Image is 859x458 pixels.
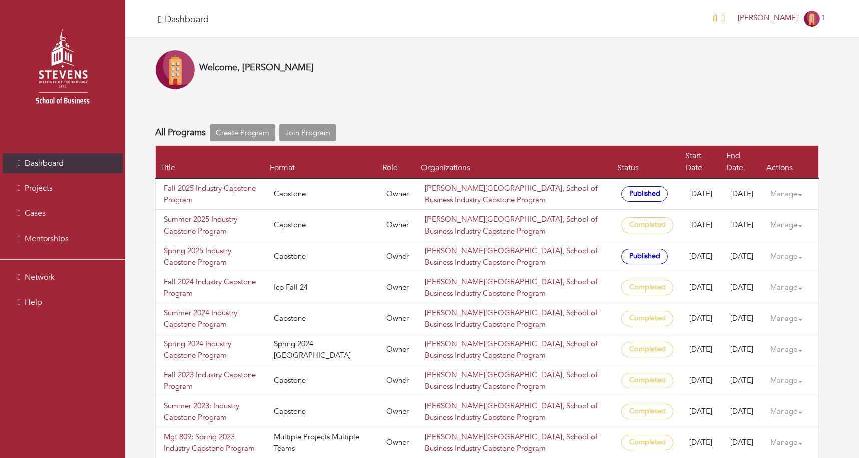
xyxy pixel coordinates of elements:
td: Capstone [266,241,378,272]
td: Owner [378,396,417,427]
td: [DATE] [681,178,722,210]
td: [DATE] [681,303,722,334]
span: Completed [621,217,673,233]
a: [PERSON_NAME] [733,13,829,23]
a: Manage [770,433,810,452]
a: Manage [770,278,810,297]
a: Network [3,267,123,287]
td: Owner [378,303,417,334]
a: Summer 2025 Industry Capstone Program [164,214,258,237]
a: Manage [770,247,810,266]
span: Completed [621,342,673,357]
td: [DATE] [722,210,762,241]
td: Capstone [266,178,378,210]
a: Manage [770,215,810,235]
td: Owner [378,272,417,303]
th: Role [378,146,417,179]
a: Cases [3,203,123,223]
span: Completed [621,373,673,388]
h4: Dashboard [165,14,209,25]
span: Published [621,249,668,264]
a: Dashboard [3,153,123,173]
td: Spring 2024 [GEOGRAPHIC_DATA] [266,334,378,365]
th: End Date [722,146,762,179]
span: Cases [25,208,46,219]
a: Summer 2024 Industry Capstone Program [164,307,258,330]
a: Projects [3,178,123,198]
a: Summer 2023: Industry Capstone Program [164,400,258,423]
a: Fall 2024 Industry Capstone Program [164,276,258,299]
td: [DATE] [722,334,762,365]
a: [PERSON_NAME][GEOGRAPHIC_DATA], School of Business Industry Capstone Program [425,339,597,360]
a: Join Program [279,124,336,142]
td: [DATE] [681,334,722,365]
span: Completed [621,435,673,450]
span: [PERSON_NAME] [738,13,798,23]
th: Format [266,146,378,179]
td: [DATE] [722,303,762,334]
a: Create Program [210,124,275,142]
a: [PERSON_NAME][GEOGRAPHIC_DATA], School of Business Industry Capstone Program [425,308,597,329]
td: Owner [378,210,417,241]
td: [DATE] [722,365,762,396]
img: Company-Icon-7f8a26afd1715722aa5ae9dc11300c11ceeb4d32eda0db0d61c21d11b95ecac6.png [155,50,195,90]
span: Completed [621,311,673,326]
td: Owner [378,334,417,365]
img: Company-Icon-7f8a26afd1715722aa5ae9dc11300c11ceeb4d32eda0db0d61c21d11b95ecac6.png [804,11,820,27]
a: [PERSON_NAME][GEOGRAPHIC_DATA], School of Business Industry Capstone Program [425,277,597,298]
td: Owner [378,178,417,210]
td: Capstone [266,396,378,427]
a: Manage [770,402,810,421]
img: stevens_logo.png [10,18,115,123]
a: [PERSON_NAME][GEOGRAPHIC_DATA], School of Business Industry Capstone Program [425,401,597,422]
td: Icp Fall 24 [266,272,378,303]
td: [DATE] [722,396,762,427]
h4: All Programs [155,127,206,138]
a: Fall 2023 Industry Capstone Program [164,369,258,392]
a: [PERSON_NAME][GEOGRAPHIC_DATA], School of Business Industry Capstone Program [425,432,597,453]
td: [DATE] [681,365,722,396]
td: [DATE] [681,210,722,241]
a: [PERSON_NAME][GEOGRAPHIC_DATA], School of Business Industry Capstone Program [425,183,597,205]
td: Capstone [266,303,378,334]
span: Dashboard [25,158,64,169]
a: [PERSON_NAME][GEOGRAPHIC_DATA], School of Business Industry Capstone Program [425,214,597,236]
a: Fall 2025 Industry Capstone Program [164,183,258,205]
a: Help [3,292,123,312]
th: Start Date [681,146,722,179]
span: Completed [621,404,673,419]
span: Published [621,186,668,202]
th: Actions [762,146,819,179]
a: Mgt 809: Spring 2023 Industry Capstone Program [164,431,258,454]
a: Manage [770,340,810,359]
td: Capstone [266,210,378,241]
a: Manage [770,371,810,390]
a: Spring 2024 Industry Capstone Program [164,338,258,361]
th: Organizations [417,146,613,179]
a: Mentorships [3,228,123,249]
td: Capstone [266,365,378,396]
td: [DATE] [681,241,722,272]
a: Spring 2025 Industry Capstone Program [164,245,258,268]
span: Help [25,297,42,308]
td: Owner [378,241,417,272]
td: Owner [378,365,417,396]
a: [PERSON_NAME][GEOGRAPHIC_DATA], School of Business Industry Capstone Program [425,370,597,391]
span: Completed [621,280,673,295]
span: Mentorships [25,233,69,244]
td: [DATE] [722,272,762,303]
td: [DATE] [722,178,762,210]
a: Manage [770,309,810,328]
h4: Welcome, [PERSON_NAME] [199,62,314,73]
span: Projects [25,183,53,194]
a: Manage [770,184,810,204]
td: [DATE] [681,396,722,427]
td: [DATE] [681,272,722,303]
th: Title [156,146,266,179]
a: [PERSON_NAME][GEOGRAPHIC_DATA], School of Business Industry Capstone Program [425,246,597,267]
td: [DATE] [722,241,762,272]
th: Status [613,146,681,179]
span: Network [25,272,55,283]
